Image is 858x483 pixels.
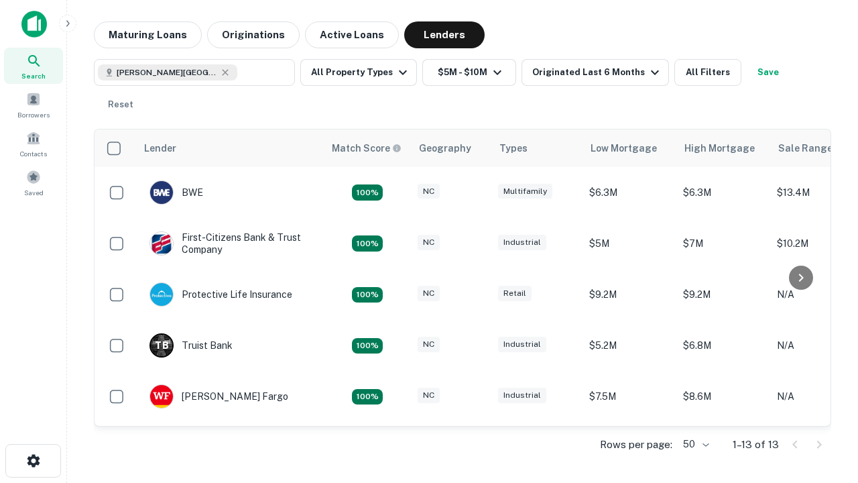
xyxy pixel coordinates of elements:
h6: Match Score [332,141,399,156]
div: Low Mortgage [591,140,657,156]
div: 50 [678,435,711,454]
td: $9.2M [676,269,770,320]
button: Maturing Loans [94,21,202,48]
img: picture [150,385,173,408]
td: $5M [583,218,676,269]
div: Truist Bank [149,333,233,358]
div: Industrial [498,337,546,352]
span: Search [21,70,46,81]
td: $5.2M [583,320,676,371]
div: Capitalize uses an advanced AI algorithm to match your search with the best lender. The match sco... [332,141,402,156]
td: $6.3M [583,167,676,218]
img: picture [150,232,173,255]
div: First-citizens Bank & Trust Company [149,231,310,256]
a: Saved [4,164,63,201]
th: Lender [136,129,324,167]
div: High Mortgage [684,140,755,156]
img: capitalize-icon.png [21,11,47,38]
div: NC [418,388,440,403]
div: NC [418,235,440,250]
div: NC [418,286,440,301]
div: NC [418,337,440,352]
div: Industrial [498,235,546,250]
div: Protective Life Insurance [149,282,292,307]
button: Lenders [404,21,485,48]
td: $6.3M [676,167,770,218]
div: Matching Properties: 2, hasApolloMatch: undefined [352,235,383,252]
p: T B [155,339,168,353]
a: Borrowers [4,87,63,123]
div: Multifamily [498,184,552,199]
a: Search [4,48,63,84]
button: All Property Types [300,59,417,86]
td: $8.6M [676,371,770,422]
span: [PERSON_NAME][GEOGRAPHIC_DATA], [GEOGRAPHIC_DATA] [117,66,217,78]
div: Retail [498,286,532,301]
div: BWE [149,180,203,205]
div: Originated Last 6 Months [532,64,663,80]
span: Contacts [20,148,47,159]
td: $6.8M [676,320,770,371]
th: High Mortgage [676,129,770,167]
div: Industrial [498,388,546,403]
div: Matching Properties: 2, hasApolloMatch: undefined [352,389,383,405]
th: Geography [411,129,491,167]
div: NC [418,184,440,199]
button: Originated Last 6 Months [522,59,669,86]
iframe: Chat Widget [791,333,858,397]
div: Sale Range [778,140,833,156]
div: Matching Properties: 3, hasApolloMatch: undefined [352,338,383,354]
td: $8.8M [583,422,676,473]
button: Reset [99,91,142,118]
button: Save your search to get updates of matches that match your search criteria. [747,59,790,86]
p: Rows per page: [600,437,672,453]
p: 1–13 of 13 [733,437,779,453]
div: Matching Properties: 2, hasApolloMatch: undefined [352,287,383,303]
td: $7.5M [583,371,676,422]
img: picture [150,181,173,204]
div: Types [499,140,528,156]
img: picture [150,283,173,306]
th: Capitalize uses an advanced AI algorithm to match your search with the best lender. The match sco... [324,129,411,167]
span: Borrowers [17,109,50,120]
div: [PERSON_NAME] Fargo [149,384,288,409]
td: $9.2M [583,269,676,320]
th: Low Mortgage [583,129,676,167]
a: Contacts [4,125,63,162]
td: $7M [676,218,770,269]
td: $8.8M [676,422,770,473]
div: Lender [144,140,176,156]
div: Geography [419,140,471,156]
button: Originations [207,21,300,48]
span: Saved [24,187,44,198]
button: $5M - $10M [422,59,516,86]
th: Types [491,129,583,167]
div: Matching Properties: 2, hasApolloMatch: undefined [352,184,383,201]
button: All Filters [674,59,741,86]
button: Active Loans [305,21,399,48]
